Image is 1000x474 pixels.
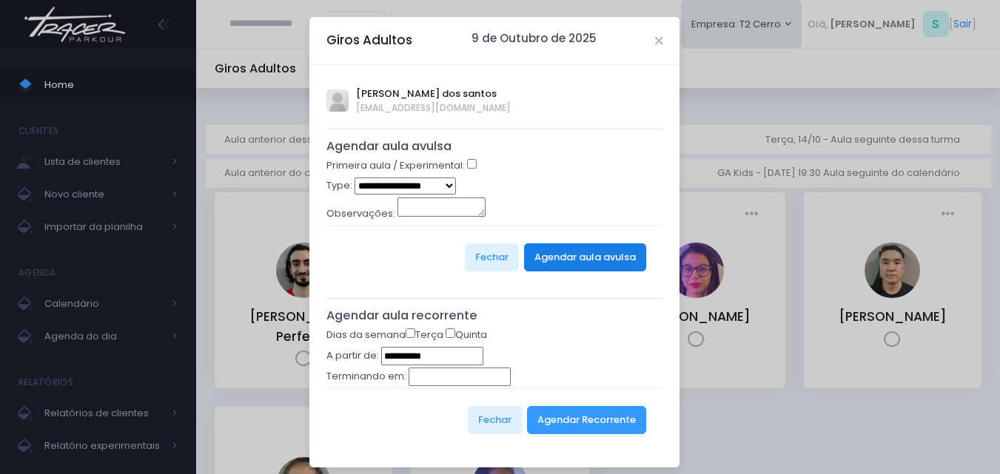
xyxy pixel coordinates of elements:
[472,32,597,45] h6: 9 de Outubro de 2025
[326,206,395,221] label: Observações:
[465,243,519,271] button: Fechar
[446,328,455,338] input: Quinta
[326,348,379,363] label: A partir de:
[406,328,415,338] input: Terça
[326,369,406,384] label: Terminando em:
[446,328,487,342] label: Quinta
[468,406,522,434] button: Fechar
[655,37,662,44] button: Close
[326,328,663,451] form: Dias da semana
[524,243,646,271] button: Agendar aula avulsa
[326,31,412,50] h5: Giros Adultos
[326,139,663,154] h5: Agendar aula avulsa
[356,87,511,101] span: [PERSON_NAME] dos santos
[406,328,443,342] label: Terça
[356,101,511,115] span: [EMAIL_ADDRESS][DOMAIN_NAME]
[527,406,646,434] button: Agendar Recorrente
[326,308,663,323] h5: Agendar aula recorrente
[326,158,465,173] label: Primeira aula / Experimental:
[326,178,352,193] label: Type:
